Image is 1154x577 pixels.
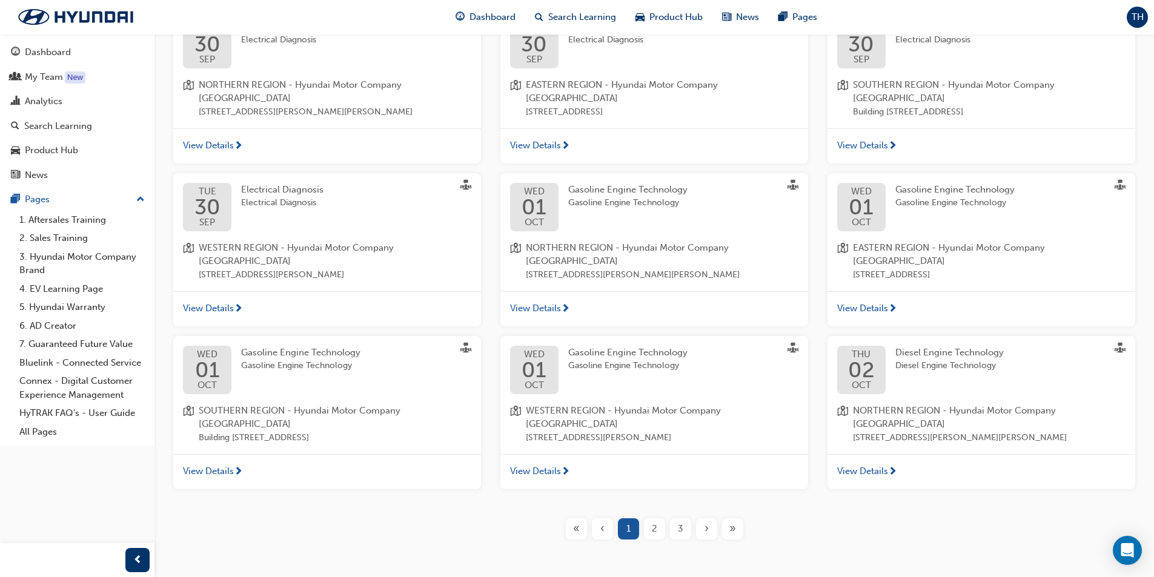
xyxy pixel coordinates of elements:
span: [STREET_ADDRESS][PERSON_NAME] [526,431,798,445]
span: 30 [194,196,221,218]
a: 6. AD Creator [15,317,150,335]
a: 2. Sales Training [15,229,150,248]
span: SEP [194,218,221,227]
span: Electrical Diagnosis [241,184,323,195]
span: sessionType_FACE_TO_FACE-icon [460,180,471,193]
span: next-icon [234,304,243,315]
span: guage-icon [456,10,465,25]
span: car-icon [635,10,645,25]
span: WED [522,350,546,359]
span: next-icon [561,304,570,315]
span: Gasoline Engine Technology [568,359,688,373]
span: 2 [652,522,657,536]
span: Gasoline Engine Technology [568,347,688,358]
span: guage-icon [11,47,20,58]
a: Search Learning [5,115,150,137]
a: news-iconNews [712,5,769,30]
button: Last page [720,518,746,539]
a: View Details [173,128,481,163]
span: [STREET_ADDRESS] [853,268,1126,282]
span: SEP [521,55,547,64]
span: View Details [837,464,888,478]
span: NORTHERN REGION - Hyundai Motor Company [GEOGRAPHIC_DATA] [199,78,471,105]
span: 30 [521,33,547,55]
span: Product Hub [649,10,703,24]
span: [STREET_ADDRESS] [526,105,798,119]
span: people-icon [11,72,20,83]
button: TUE30SEPElectrical DiagnosisElectrical Diagnosislocation-iconSOUTHERN REGION - Hyundai Motor Comp... [827,10,1135,163]
span: up-icon [136,192,145,208]
div: Open Intercom Messenger [1113,536,1142,565]
button: Page 1 [615,518,642,539]
span: pages-icon [11,194,20,205]
span: WED [522,187,546,196]
span: View Details [510,464,561,478]
span: View Details [510,302,561,315]
span: location-icon [510,78,521,119]
span: WED [195,350,220,359]
span: View Details [183,464,234,478]
span: news-icon [722,10,731,25]
button: WED01OCTGasoline Engine TechnologyGasoline Engine Technologylocation-iconNORTHERN REGION - Hyunda... [500,173,808,326]
span: Gasoline Engine Technology [241,347,360,358]
a: location-iconWESTERN REGION - Hyundai Motor Company [GEOGRAPHIC_DATA][STREET_ADDRESS][PERSON_NAME] [510,404,798,445]
span: OCT [522,381,546,390]
a: View Details [500,291,808,326]
span: Gasoline Engine Technology [241,359,360,373]
span: Building [STREET_ADDRESS] [199,431,471,445]
button: Previous page [589,518,615,539]
span: View Details [183,302,234,315]
div: Product Hub [25,143,78,157]
a: Dashboard [5,41,150,64]
div: My Team [25,70,63,84]
img: Trak [6,4,145,30]
span: sessionType_FACE_TO_FACE-icon [1115,343,1126,356]
span: THU [848,350,875,359]
a: location-iconEASTERN REGION - Hyundai Motor Company [GEOGRAPHIC_DATA][STREET_ADDRESS] [837,241,1126,282]
div: Pages [25,193,50,206]
span: Electrical Diagnosis [895,33,978,47]
span: View Details [837,302,888,315]
span: OCT [849,218,874,227]
span: sessionType_FACE_TO_FACE-icon [788,180,798,193]
span: « [573,522,580,536]
button: THU02OCTDiesel Engine TechnologyDiesel Engine Technologylocation-iconNORTHERN REGION - Hyundai Mo... [827,336,1135,489]
span: next-icon [888,467,897,478]
a: Bluelink - Connected Service [15,354,150,372]
button: Next page [694,518,720,539]
a: News [5,164,150,186]
a: TUE30SEPElectrical DiagnosisElectrical Diagnosis [183,183,471,231]
a: View Details [500,454,808,489]
span: OCT [848,381,875,390]
span: Pages [792,10,817,24]
a: View Details [827,291,1135,326]
a: TUE30SEPElectrical DiagnosisElectrical Diagnosis [510,20,798,68]
span: search-icon [535,10,543,25]
div: Analytics [25,94,62,108]
button: TUE30SEPElectrical DiagnosisElectrical Diagnosislocation-iconNORTHERN REGION - Hyundai Motor Comp... [173,10,481,163]
div: Dashboard [25,45,71,59]
span: sessionType_FACE_TO_FACE-icon [460,343,471,356]
a: WED01OCTGasoline Engine TechnologyGasoline Engine Technology [510,346,798,394]
button: TUE30SEPElectrical DiagnosisElectrical Diagnosislocation-iconEASTERN REGION - Hyundai Motor Compa... [500,10,808,163]
a: location-iconNORTHERN REGION - Hyundai Motor Company [GEOGRAPHIC_DATA][STREET_ADDRESS][PERSON_NAM... [183,78,471,119]
span: 01 [195,359,220,381]
span: EASTERN REGION - Hyundai Motor Company [GEOGRAPHIC_DATA] [526,78,798,105]
span: WED [849,187,874,196]
span: NORTHERN REGION - Hyundai Motor Company [GEOGRAPHIC_DATA] [526,241,798,268]
span: SOUTHERN REGION - Hyundai Motor Company [GEOGRAPHIC_DATA] [199,404,471,431]
span: NORTHERN REGION - Hyundai Motor Company [GEOGRAPHIC_DATA] [853,404,1126,431]
span: 3 [678,522,683,536]
span: OCT [195,381,220,390]
a: search-iconSearch Learning [525,5,626,30]
button: DashboardMy TeamAnalyticsSearch LearningProduct HubNews [5,39,150,188]
a: Analytics [5,90,150,113]
span: 01 [522,196,546,218]
span: 01 [522,359,546,381]
a: location-iconNORTHERN REGION - Hyundai Motor Company [GEOGRAPHIC_DATA][STREET_ADDRESS][PERSON_NAM... [837,404,1126,445]
a: location-iconWESTERN REGION - Hyundai Motor Company [GEOGRAPHIC_DATA][STREET_ADDRESS][PERSON_NAME] [183,241,471,282]
span: News [736,10,759,24]
a: Product Hub [5,139,150,162]
span: location-icon [510,241,521,282]
button: First page [563,518,589,539]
